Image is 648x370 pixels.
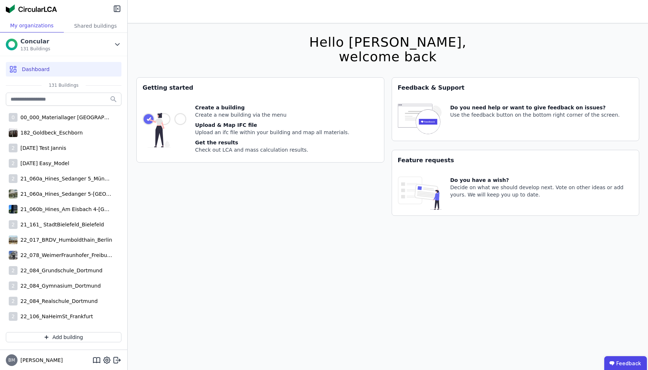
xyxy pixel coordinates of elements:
div: 2 [9,312,18,321]
div: 00_000_Materiallager [GEOGRAPHIC_DATA] [18,114,112,121]
div: 2 [9,297,18,305]
div: 182_Goldbeck_Eschborn [18,129,83,136]
img: getting_started_tile-DrF_GRSv.svg [143,104,186,156]
div: 21_060a_Hines_Sedanger 5_München [18,175,112,182]
div: Get the results [195,139,349,146]
div: 22_084_Gymnasium_Dortmund [18,282,101,289]
div: 22_017_BRDV_Humboldthain_Berlin [18,236,112,244]
div: 21_060a_Hines_Sedanger 5-[GEOGRAPHIC_DATA] [18,190,112,198]
button: Add building [6,332,121,342]
div: 2 [9,174,18,183]
div: Concular [20,37,50,46]
div: Create a new building via the menu [195,111,349,118]
span: BM [8,358,15,362]
div: [DATE] Test Jannis [18,144,66,152]
img: feature_request_tile-UiXE1qGU.svg [398,176,442,210]
div: 22_106_NaHeimSt_Frankfurt [18,313,93,320]
img: 22_017_BRDV_Humboldthain_Berlin [9,234,18,246]
span: 131 Buildings [20,46,50,52]
img: 182_Goldbeck_Eschborn [9,127,18,139]
img: 22_078_WeimerFraunhofer_Freiburg [9,249,18,261]
div: 2 [9,220,18,229]
div: Feedback & Support [392,78,639,98]
div: 2 [9,159,18,168]
div: Check out LCA and mass calculation results. [195,146,349,153]
div: 22_084_Grundschule_Dortmund [18,267,102,274]
div: 21_060b_Hines_Am Eisbach 4-[GEOGRAPHIC_DATA] [18,206,112,213]
img: Concular [6,39,18,50]
div: Getting started [137,78,384,98]
div: 2 [9,144,18,152]
div: 21_161_ StadtBielefeld_Bielefeld [18,221,104,228]
div: Feature requests [392,150,639,171]
div: 22_078_WeimerFraunhofer_Freiburg [18,252,112,259]
div: 2 [9,266,18,275]
div: 0 [9,113,18,122]
div: Upload an ifc file within your building and map all materials. [195,129,349,136]
img: Concular [6,4,57,13]
span: [PERSON_NAME] [18,357,63,364]
div: Use the feedback button on the bottom right corner of the screen. [450,111,620,118]
span: 131 Buildings [42,82,86,88]
img: feedback-icon-HCTs5lye.svg [398,104,442,135]
div: Do you have a wish? [450,176,633,184]
span: Dashboard [22,66,50,73]
div: Upload & Map IFC file [195,121,349,129]
div: Hello [PERSON_NAME], [309,35,466,50]
div: Decide on what we should develop next. Vote on other ideas or add yours. We will keep you up to d... [450,184,633,198]
div: 2 [9,281,18,290]
div: 22_084_Realschule_Dortmund [18,297,98,305]
img: 21_060b_Hines_Am Eisbach 4-München [9,203,18,215]
div: [DATE] Easy_Model [18,160,69,167]
div: Shared buildings [64,19,128,32]
div: Do you need help or want to give feedback on issues? [450,104,620,111]
div: welcome back [309,50,466,64]
img: 21_060a_Hines_Sedanger 5-München [9,188,18,200]
div: Create a building [195,104,349,111]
